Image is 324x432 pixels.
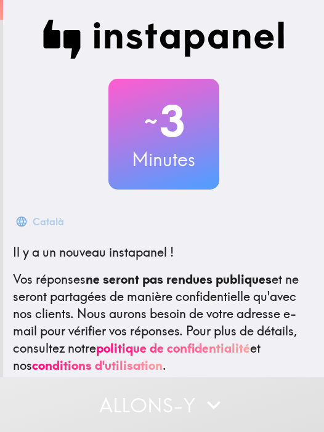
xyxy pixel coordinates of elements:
a: conditions d'utilisation [32,358,163,373]
p: Vos réponses et ne seront partagées de manière confidentielle qu'avec nos clients. Nous aurons be... [13,271,314,374]
div: Català [33,213,64,230]
a: politique de confidentialité [96,340,250,356]
h3: Minutes [108,146,219,172]
img: Instapanel [43,20,285,59]
button: Català [13,209,69,234]
span: Il y a un nouveau instapanel ! [13,244,174,260]
span: ~ [142,103,160,140]
b: ne seront pas rendues publiques [86,271,272,287]
h2: 3 [108,96,219,146]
